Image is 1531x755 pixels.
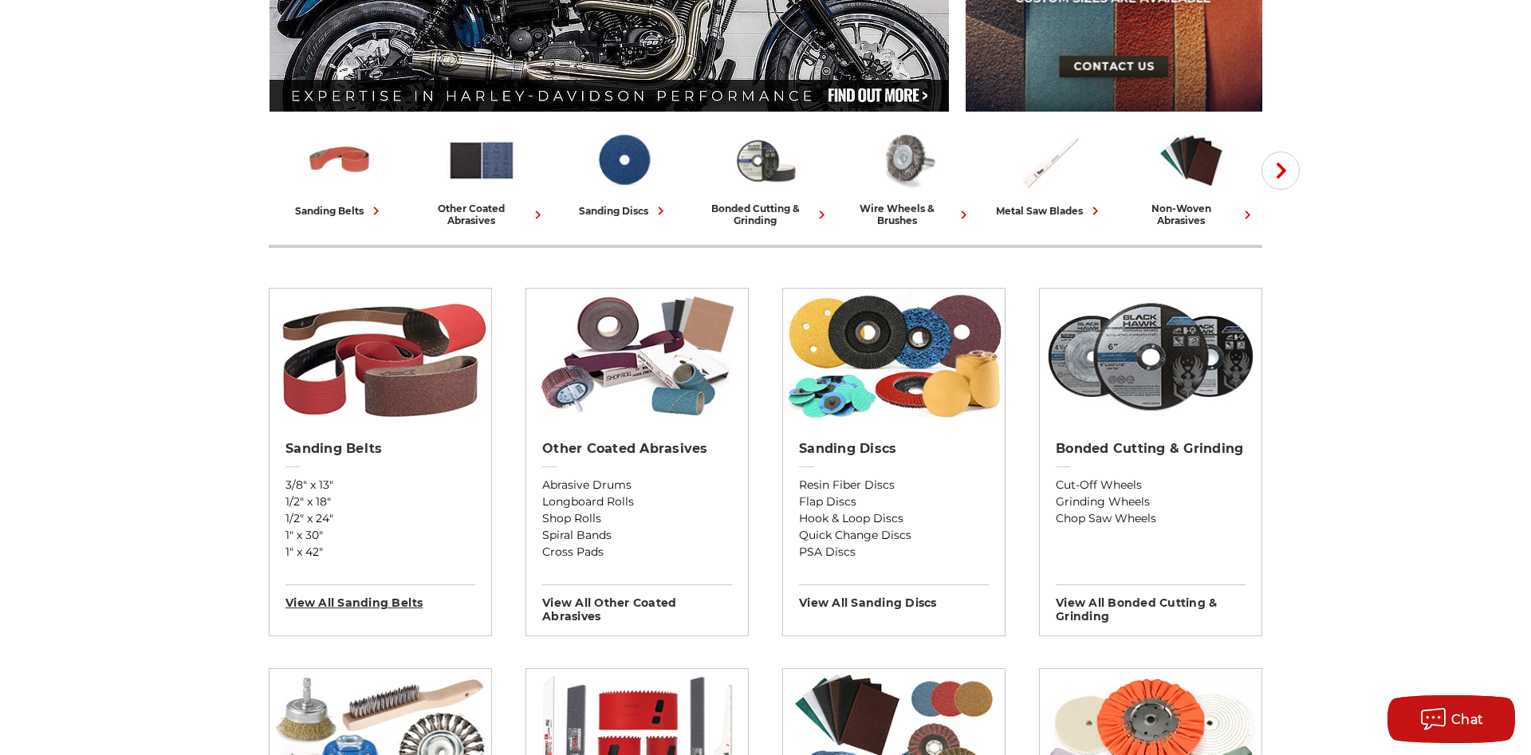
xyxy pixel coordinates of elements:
[542,477,732,494] a: Abrasive Drums
[285,494,475,510] a: 1/2" x 18"
[285,527,475,544] a: 1" x 30"
[305,126,375,195] img: Sanding Belts
[1127,126,1256,226] a: non-woven abrasives
[701,203,830,226] div: bonded cutting & grinding
[417,126,546,226] a: other coated abrasives
[542,584,732,623] h3: View All other coated abrasives
[1056,477,1246,494] a: Cut-Off Wheels
[1387,695,1515,743] button: Chat
[1056,494,1246,510] a: Grinding Wheels
[447,126,517,195] img: Other Coated Abrasives
[526,289,748,424] img: Other Coated Abrasives
[799,441,989,457] h2: Sanding Discs
[542,441,732,457] h2: Other Coated Abrasives
[285,510,475,527] a: 1/2" x 24"
[985,126,1114,219] a: metal saw blades
[417,203,546,226] div: other coated abrasives
[285,544,475,560] a: 1" x 42"
[1261,151,1300,190] button: Next
[1056,584,1246,623] h3: View All bonded cutting & grinding
[996,203,1104,219] div: metal saw blades
[1040,289,1261,424] img: Bonded Cutting & Grinding
[270,289,491,424] img: Sanding Belts
[1156,126,1226,195] img: Non-woven Abrasives
[799,527,989,544] a: Quick Change Discs
[799,584,989,610] h3: View All sanding discs
[799,544,989,560] a: PSA Discs
[579,203,669,219] div: sanding discs
[542,510,732,527] a: Shop Rolls
[542,544,732,560] a: Cross Pads
[799,494,989,510] a: Flap Discs
[295,203,384,219] div: sanding belts
[843,126,972,226] a: wire wheels & brushes
[285,477,475,494] a: 3/8" x 13"
[542,494,732,510] a: Longboard Rolls
[285,584,475,610] h3: View All sanding belts
[799,477,989,494] a: Resin Fiber Discs
[872,126,943,195] img: Wire Wheels & Brushes
[559,126,688,219] a: sanding discs
[1014,126,1084,195] img: Metal Saw Blades
[1056,510,1246,527] a: Chop Saw Wheels
[730,126,801,195] img: Bonded Cutting & Grinding
[1127,203,1256,226] div: non-woven abrasives
[285,441,475,457] h2: Sanding Belts
[275,126,404,219] a: sanding belts
[1451,712,1484,727] span: Chat
[701,126,830,226] a: bonded cutting & grinding
[799,510,989,527] a: Hook & Loop Discs
[1056,441,1246,457] h2: Bonded Cutting & Grinding
[843,203,972,226] div: wire wheels & brushes
[783,289,1005,424] img: Sanding Discs
[542,527,732,544] a: Spiral Bands
[588,126,659,195] img: Sanding Discs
